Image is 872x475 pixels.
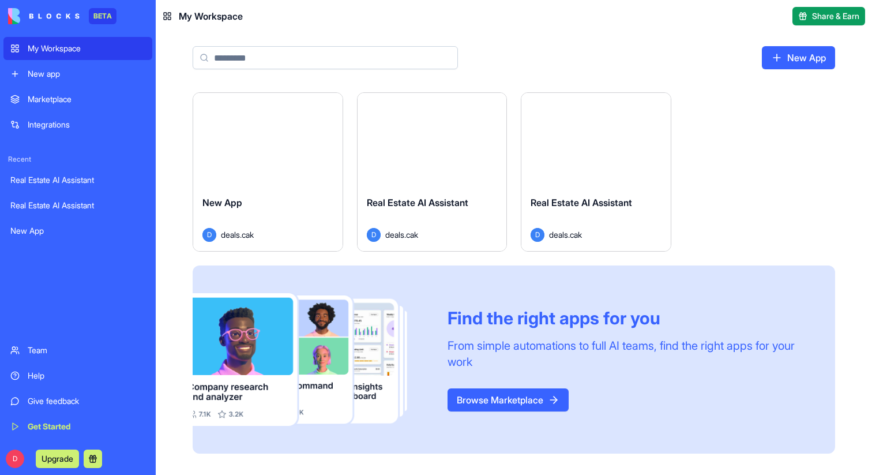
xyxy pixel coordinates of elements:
a: Upgrade [36,452,79,464]
div: Find the right apps for you [448,308,807,328]
a: Real Estate AI AssistantDdeals.cak [357,92,508,252]
a: New app [3,62,152,85]
a: Team [3,339,152,362]
span: deals.cak [385,229,418,241]
a: New App [3,219,152,242]
span: D [367,228,381,242]
div: Give feedback [28,395,145,407]
div: Get Started [28,421,145,432]
span: D [531,228,544,242]
div: Team [28,345,145,356]
span: D [6,450,24,468]
span: My Workspace [179,9,243,23]
img: Frame_181_egmpey.png [193,293,429,426]
a: My Workspace [3,37,152,60]
div: From simple automations to full AI teams, find the right apps for your work [448,338,807,370]
span: deals.cak [549,229,582,241]
div: My Workspace [28,43,145,54]
a: New App [762,46,835,69]
a: Browse Marketplace [448,388,569,412]
a: Marketplace [3,88,152,111]
div: New App [10,225,145,237]
a: New AppDdeals.cak [193,92,343,252]
span: Share & Earn [812,10,859,22]
span: Real Estate AI Assistant [367,197,468,208]
a: Get Started [3,415,152,438]
span: New App [202,197,242,208]
button: Share & Earn [792,7,865,25]
div: Real Estate AI Assistant [10,200,145,211]
a: Real Estate AI Assistant [3,194,152,217]
div: BETA [89,8,116,24]
div: New app [28,68,145,80]
a: BETA [8,8,116,24]
a: Real Estate AI Assistant [3,169,152,192]
div: Real Estate AI Assistant [10,174,145,186]
span: D [202,228,216,242]
a: Integrations [3,113,152,136]
a: Help [3,364,152,387]
div: Integrations [28,119,145,130]
div: Marketplace [28,93,145,105]
a: Give feedback [3,390,152,413]
img: logo [8,8,80,24]
span: Real Estate AI Assistant [531,197,632,208]
span: deals.cak [221,229,254,241]
div: Help [28,370,145,382]
a: Real Estate AI AssistantDdeals.cak [521,92,671,252]
span: Recent [3,155,152,164]
button: Upgrade [36,450,79,468]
